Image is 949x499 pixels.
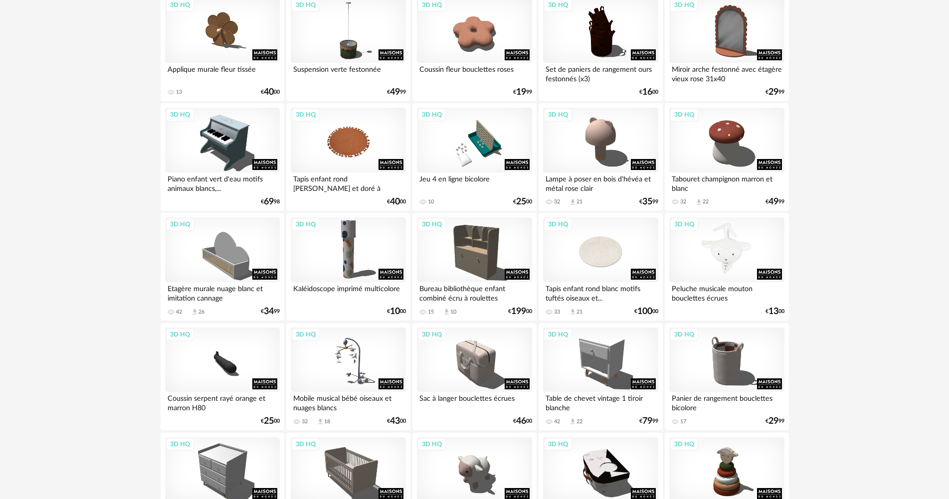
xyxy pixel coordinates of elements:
[264,308,274,315] span: 34
[639,198,658,205] div: € 99
[291,438,320,451] div: 3D HQ
[324,418,330,425] div: 18
[544,108,572,121] div: 3D HQ
[669,392,784,412] div: Panier de rangement bouclettes bicolore
[417,392,532,412] div: Sac à langer bouclettes écrues
[576,418,582,425] div: 22
[513,418,532,425] div: € 00
[291,392,405,412] div: Mobile musical bébé oiseaux et nuages blancs
[286,103,410,211] a: 3D HQ Tapis enfant rond [PERSON_NAME] et doré à pompons D110 €4000
[516,418,526,425] span: 46
[554,309,560,316] div: 33
[516,198,526,205] span: 25
[165,392,280,412] div: Coussin serpent rayé orange et marron H80
[576,198,582,205] div: 21
[637,308,652,315] span: 100
[642,198,652,205] span: 35
[543,392,658,412] div: Table de chevet vintage 1 tiroir blanche
[417,438,446,451] div: 3D HQ
[539,213,662,321] a: 3D HQ Tapis enfant rond blanc motifs tuftés oiseaux et... 33 Download icon 21 €10000
[166,328,194,341] div: 3D HQ
[264,198,274,205] span: 69
[261,418,280,425] div: € 00
[428,198,434,205] div: 10
[176,309,182,316] div: 42
[412,103,536,211] a: 3D HQ Jeu 4 en ligne bicolore 10 €2500
[450,309,456,316] div: 10
[544,438,572,451] div: 3D HQ
[291,63,405,83] div: Suspension verte festonnée
[412,323,536,431] a: 3D HQ Sac à langer bouclettes écrues €4600
[544,328,572,341] div: 3D HQ
[670,438,699,451] div: 3D HQ
[642,89,652,96] span: 16
[670,218,699,231] div: 3D HQ
[768,198,778,205] span: 49
[165,172,280,192] div: Piano enfant vert d'eau motifs animaux blancs,...
[390,89,400,96] span: 49
[261,89,280,96] div: € 00
[291,328,320,341] div: 3D HQ
[286,323,410,431] a: 3D HQ Mobile musical bébé oiseaux et nuages blancs 32 Download icon 18 €4300
[291,108,320,121] div: 3D HQ
[443,308,450,316] span: Download icon
[539,103,662,211] a: 3D HQ Lampe à poser en bois d'hévéa et métal rose clair 32 Download icon 21 €3599
[317,418,324,425] span: Download icon
[191,308,198,316] span: Download icon
[765,308,784,315] div: € 00
[390,308,400,315] span: 10
[302,418,308,425] div: 32
[639,89,658,96] div: € 00
[539,323,662,431] a: 3D HQ Table de chevet vintage 1 tiroir blanche 42 Download icon 22 €7999
[669,63,784,83] div: Miroir arche festonné avec étagère vieux rose 31x40
[543,172,658,192] div: Lampe à poser en bois d'hévéa et métal rose clair
[703,198,709,205] div: 22
[513,198,532,205] div: € 00
[513,89,532,96] div: € 99
[261,308,280,315] div: € 99
[576,309,582,316] div: 21
[161,103,284,211] a: 3D HQ Piano enfant vert d'eau motifs animaux blancs,... €6998
[417,218,446,231] div: 3D HQ
[543,282,658,302] div: Tapis enfant rond blanc motifs tuftés oiseaux et...
[569,198,576,206] span: Download icon
[387,198,406,205] div: € 00
[261,198,280,205] div: € 98
[161,323,284,431] a: 3D HQ Coussin serpent rayé orange et marron H80 €2500
[554,198,560,205] div: 32
[264,89,274,96] span: 40
[670,328,699,341] div: 3D HQ
[166,438,194,451] div: 3D HQ
[390,418,400,425] span: 43
[768,418,778,425] span: 29
[161,213,284,321] a: 3D HQ Etagère murale nuage blanc et imitation cannage 42 Download icon 26 €3499
[543,63,658,83] div: Set de paniers de rangement ours festonnés (x3)
[639,418,658,425] div: € 99
[264,418,274,425] span: 25
[695,198,703,206] span: Download icon
[291,172,405,192] div: Tapis enfant rond [PERSON_NAME] et doré à pompons D110
[387,418,406,425] div: € 00
[291,282,405,302] div: Kaléidoscope imprimé multicolore
[165,282,280,302] div: Etagère murale nuage blanc et imitation cannage
[768,308,778,315] span: 13
[412,213,536,321] a: 3D HQ Bureau bibliothèque enfant combiné écru à roulettes 15 Download icon 10 €19900
[198,309,204,316] div: 26
[417,328,446,341] div: 3D HQ
[670,108,699,121] div: 3D HQ
[569,308,576,316] span: Download icon
[286,213,410,321] a: 3D HQ Kaléidoscope imprimé multicolore €1000
[166,218,194,231] div: 3D HQ
[417,63,532,83] div: Coussin fleur bouclettes roses
[166,108,194,121] div: 3D HQ
[669,172,784,192] div: Tabouret champignon marron et blanc
[680,198,686,205] div: 32
[387,308,406,315] div: € 00
[554,418,560,425] div: 42
[642,418,652,425] span: 79
[765,198,784,205] div: € 99
[176,89,182,96] div: 13
[665,323,788,431] a: 3D HQ Panier de rangement bouclettes bicolore 17 €2999
[768,89,778,96] span: 29
[544,218,572,231] div: 3D HQ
